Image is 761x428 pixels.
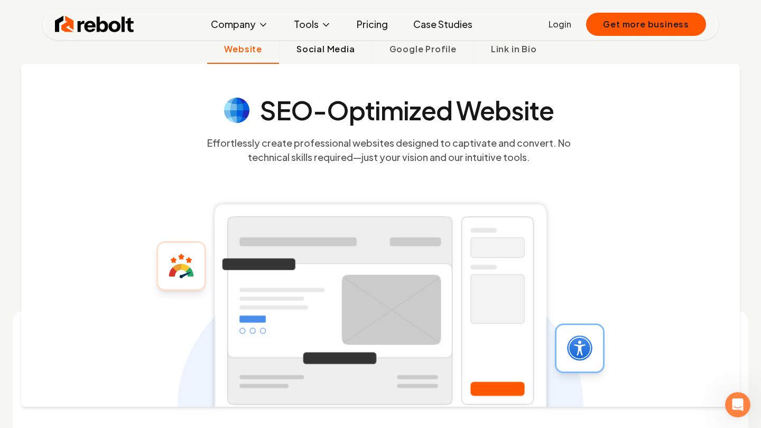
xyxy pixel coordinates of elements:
h4: SEO-Optimized Website [260,98,554,123]
button: Tools [285,14,340,35]
button: Get more business [586,13,706,36]
button: Social Media [279,36,372,64]
iframe: Intercom live chat [725,392,750,417]
span: Link in Bio [491,43,537,55]
button: Company [202,14,277,35]
a: Case Studies [405,14,481,35]
a: Login [549,18,571,31]
button: Link in Bio [474,36,554,64]
button: Website [207,36,279,64]
button: Google Profile [372,36,474,64]
span: Social Media [296,43,355,55]
a: Pricing [348,14,396,35]
span: Google Profile [389,43,457,55]
span: Website [224,43,262,55]
img: Rebolt Logo [55,14,134,35]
